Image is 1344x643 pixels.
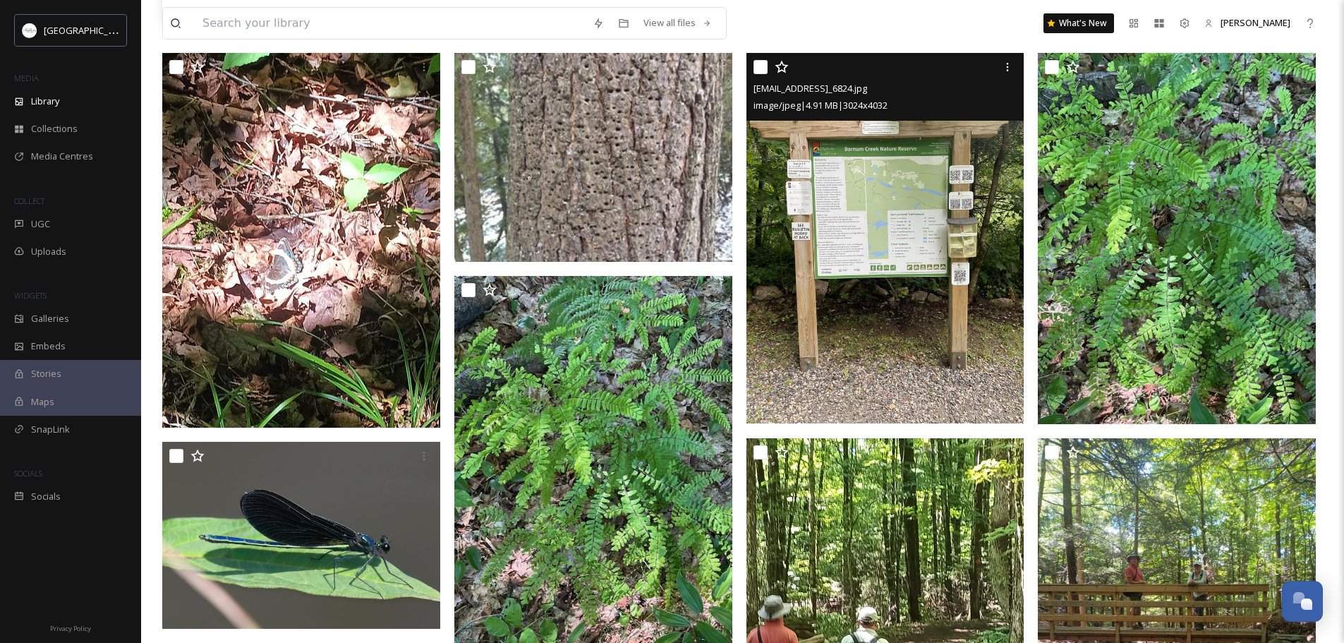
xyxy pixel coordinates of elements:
[31,217,50,231] span: UGC
[746,53,1024,423] img: ext_1755633175.424136_rwhitteker9@gmail.com-IMG_6824.jpg
[23,23,37,37] img: Frame%2013.png
[50,619,91,636] a: Privacy Policy
[753,82,867,95] span: [EMAIL_ADDRESS]_6824.jpg
[50,624,91,633] span: Privacy Policy
[31,245,66,258] span: Uploads
[1043,13,1114,33] a: What's New
[454,53,732,262] img: ext_1755633414.768669_rwhitteker9@gmail.com-sapsucker holes.JPG
[31,367,61,380] span: Stories
[31,490,61,503] span: Socials
[14,468,42,479] span: SOCIALS
[753,99,888,112] span: image/jpeg | 4.91 MB | 3024 x 4032
[14,73,39,83] span: MEDIA
[14,290,47,301] span: WIDGETS
[1197,9,1297,37] a: [PERSON_NAME]
[636,9,719,37] a: View all files
[31,150,93,163] span: Media Centres
[44,23,133,37] span: [GEOGRAPHIC_DATA]
[14,196,44,206] span: COLLECT
[31,395,54,409] span: Maps
[162,53,443,427] img: ext_1755633415.393753_rwhitteker9@gmail.com-Morning Cloak at Barnum.jpg
[1282,581,1323,622] button: Open Chat
[162,442,443,630] img: ext_1755633159.759666_rwhitteker9@gmail.com-Ebony Jewelwing.JPG
[1038,53,1316,423] img: ext_1755633161.631999_rwhitteker9@gmail.com-IMG_4194.jpg
[31,122,78,136] span: Collections
[31,339,66,353] span: Embeds
[31,423,70,436] span: SnapLink
[195,8,586,39] input: Search your library
[31,95,59,108] span: Library
[31,312,69,325] span: Galleries
[1221,16,1290,29] span: [PERSON_NAME]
